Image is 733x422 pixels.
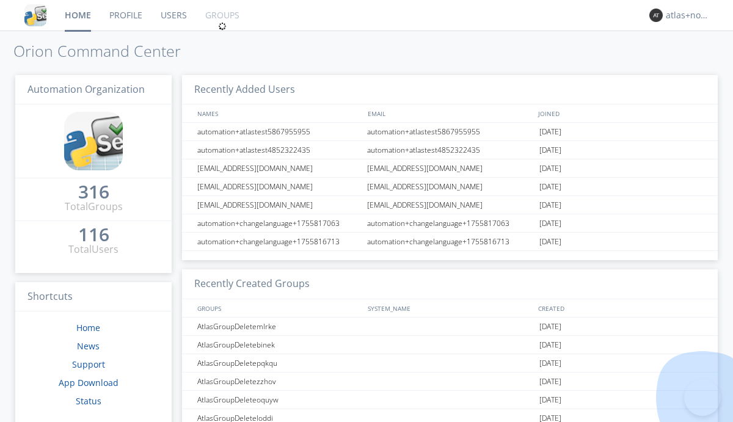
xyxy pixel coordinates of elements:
[539,318,561,336] span: [DATE]
[182,141,718,159] a: automation+atlastest4852322435automation+atlastest4852322435[DATE]
[182,373,718,391] a: AtlasGroupDeletezzhov[DATE]
[182,391,718,409] a: AtlasGroupDeleteoquyw[DATE]
[666,9,712,21] div: atlas+nodispatch
[364,159,536,177] div: [EMAIL_ADDRESS][DOMAIN_NAME]
[194,354,363,372] div: AtlasGroupDeletepqkqu
[535,299,706,317] div: CREATED
[182,75,718,105] h3: Recently Added Users
[364,123,536,140] div: automation+atlastest5867955955
[78,228,109,242] a: 116
[218,22,227,31] img: spin.svg
[72,358,105,370] a: Support
[194,233,363,250] div: automation+changelanguage+1755816713
[182,159,718,178] a: [EMAIL_ADDRESS][DOMAIN_NAME][EMAIL_ADDRESS][DOMAIN_NAME][DATE]
[194,336,363,354] div: AtlasGroupDeletebinek
[24,4,46,26] img: cddb5a64eb264b2086981ab96f4c1ba7
[65,200,123,214] div: Total Groups
[539,391,561,409] span: [DATE]
[364,196,536,214] div: [EMAIL_ADDRESS][DOMAIN_NAME]
[182,178,718,196] a: [EMAIL_ADDRESS][DOMAIN_NAME][EMAIL_ADDRESS][DOMAIN_NAME][DATE]
[194,123,363,140] div: automation+atlastest5867955955
[194,159,363,177] div: [EMAIL_ADDRESS][DOMAIN_NAME]
[194,391,363,409] div: AtlasGroupDeleteoquyw
[182,214,718,233] a: automation+changelanguage+1755817063automation+changelanguage+1755817063[DATE]
[539,233,561,251] span: [DATE]
[539,336,561,354] span: [DATE]
[182,123,718,141] a: automation+atlastest5867955955automation+atlastest5867955955[DATE]
[194,214,363,232] div: automation+changelanguage+1755817063
[68,242,119,256] div: Total Users
[364,214,536,232] div: automation+changelanguage+1755817063
[364,141,536,159] div: automation+atlastest4852322435
[78,186,109,198] div: 316
[364,178,536,195] div: [EMAIL_ADDRESS][DOMAIN_NAME]
[194,299,362,317] div: GROUPS
[539,354,561,373] span: [DATE]
[539,159,561,178] span: [DATE]
[78,228,109,241] div: 116
[194,178,363,195] div: [EMAIL_ADDRESS][DOMAIN_NAME]
[182,233,718,251] a: automation+changelanguage+1755816713automation+changelanguage+1755816713[DATE]
[27,82,145,96] span: Automation Organization
[182,196,718,214] a: [EMAIL_ADDRESS][DOMAIN_NAME][EMAIL_ADDRESS][DOMAIN_NAME][DATE]
[78,186,109,200] a: 316
[15,282,172,312] h3: Shortcuts
[194,196,363,214] div: [EMAIL_ADDRESS][DOMAIN_NAME]
[194,141,363,159] div: automation+atlastest4852322435
[76,395,101,407] a: Status
[539,178,561,196] span: [DATE]
[182,318,718,336] a: AtlasGroupDeletemlrke[DATE]
[364,233,536,250] div: automation+changelanguage+1755816713
[539,123,561,141] span: [DATE]
[182,269,718,299] h3: Recently Created Groups
[64,112,123,170] img: cddb5a64eb264b2086981ab96f4c1ba7
[365,299,535,317] div: SYSTEM_NAME
[194,373,363,390] div: AtlasGroupDeletezzhov
[535,104,706,122] div: JOINED
[684,379,721,416] iframe: Toggle Customer Support
[649,9,663,22] img: 373638.png
[539,214,561,233] span: [DATE]
[77,340,100,352] a: News
[539,373,561,391] span: [DATE]
[76,322,100,333] a: Home
[182,354,718,373] a: AtlasGroupDeletepqkqu[DATE]
[539,141,561,159] span: [DATE]
[194,104,362,122] div: NAMES
[539,196,561,214] span: [DATE]
[59,377,119,388] a: App Download
[182,336,718,354] a: AtlasGroupDeletebinek[DATE]
[194,318,363,335] div: AtlasGroupDeletemlrke
[365,104,535,122] div: EMAIL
